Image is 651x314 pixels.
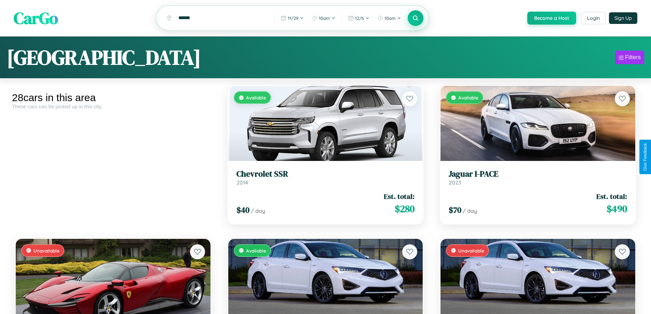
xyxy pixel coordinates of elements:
button: Become a Host [527,12,576,25]
button: 11/29 [277,13,307,24]
span: $ 490 [607,202,627,216]
h1: [GEOGRAPHIC_DATA] [7,43,201,71]
button: Filters [615,51,644,64]
span: Unavailable [33,248,59,254]
span: Est. total: [384,191,415,201]
span: $ 70 [449,204,461,216]
button: 10am [309,13,339,24]
span: 2023 [449,179,461,186]
span: Est. total: [596,191,627,201]
span: Available [458,95,478,100]
span: / day [251,207,265,214]
button: 10am [374,13,405,24]
button: 12/6 [345,13,373,24]
span: Available [246,248,266,254]
span: $ 280 [395,202,415,216]
div: Filters [625,54,641,61]
span: 11 / 29 [288,15,298,21]
span: CarGo [14,7,58,29]
a: Chevrolet SSR2014 [236,169,415,186]
span: Unavailable [458,248,484,254]
h3: Chevrolet SSR [236,169,415,179]
span: Available [246,95,266,100]
button: Sign Up [609,12,637,24]
a: Jaguar I-PACE2023 [449,169,627,186]
div: 28 cars in this area [12,92,214,104]
div: These cars can be picked up in this city. [12,104,214,109]
div: Give Feedback [643,143,648,171]
span: 2014 [236,179,248,186]
span: 10am [319,15,330,21]
h3: Jaguar I-PACE [449,169,627,179]
span: / day [463,207,477,214]
button: Login [581,12,606,24]
span: 12 / 6 [355,15,364,21]
span: $ 40 [236,204,249,216]
span: 10am [384,15,396,21]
